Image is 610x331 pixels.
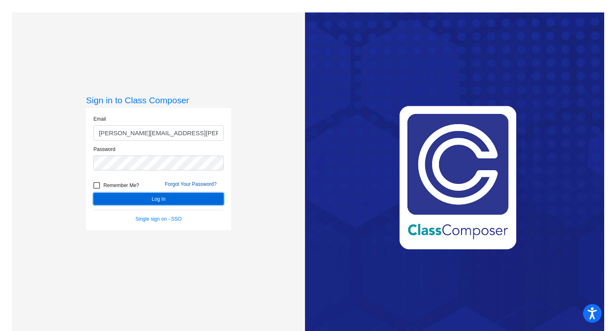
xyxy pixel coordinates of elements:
label: Password [93,146,115,153]
button: Log In [93,193,224,205]
span: Remember Me? [103,180,139,190]
h3: Sign in to Class Composer [86,95,231,105]
a: Single sign on - SSO [136,216,182,222]
a: Forgot Your Password? [165,181,217,187]
label: Email [93,115,106,123]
